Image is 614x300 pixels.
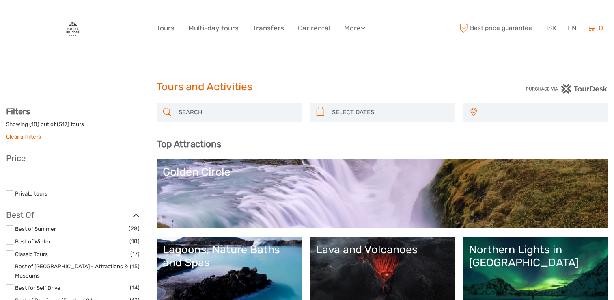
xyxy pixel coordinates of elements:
a: Best for Self Drive [15,285,60,291]
a: Transfers [252,22,284,34]
a: Best of [GEOGRAPHIC_DATA] - Attractions & Museums [15,263,128,279]
a: Multi-day tours [188,22,239,34]
div: EN [564,22,580,35]
span: (28) [129,224,140,233]
label: 18 [31,120,37,128]
div: Lagoons, Nature Baths and Spas [163,243,295,270]
div: Showing ( ) out of ( ) tours [6,120,140,133]
strong: Filters [6,107,30,116]
span: (17) [130,249,140,259]
span: (18) [129,237,140,246]
span: Best price guarantee [457,22,541,35]
span: ISK [546,24,557,32]
a: Lava and Volcanoes [316,243,449,300]
b: Top Attractions [157,139,221,150]
span: (15) [130,262,140,271]
input: SELECT DATES [329,105,451,120]
a: Tours [157,22,175,34]
a: Golden Circle [163,165,602,222]
img: 87-17f89c9f-0478-4bb1-90ba-688bff3adf49_logo_big.jpg [63,20,82,37]
a: Clear all filters [6,133,41,140]
a: Classic Tours [15,251,48,257]
h3: Best Of [6,210,140,220]
label: 517 [59,120,67,128]
a: Lagoons, Nature Baths and Spas [163,243,295,300]
a: Private tours [15,190,47,197]
a: Car rental [298,22,330,34]
h1: Tours and Activities [157,80,458,93]
div: Lava and Volcanoes [316,243,449,256]
input: SEARCH [175,105,297,120]
span: (14) [130,283,140,292]
div: Northern Lights in [GEOGRAPHIC_DATA] [469,243,602,270]
img: PurchaseViaTourDesk.png [526,84,608,94]
a: Best of Summer [15,226,56,232]
span: 0 [597,24,604,32]
a: Northern Lights in [GEOGRAPHIC_DATA] [469,243,602,300]
a: Best of Winter [15,238,51,245]
a: More [344,22,365,34]
div: Golden Circle [163,165,602,178]
h3: Price [6,153,140,163]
